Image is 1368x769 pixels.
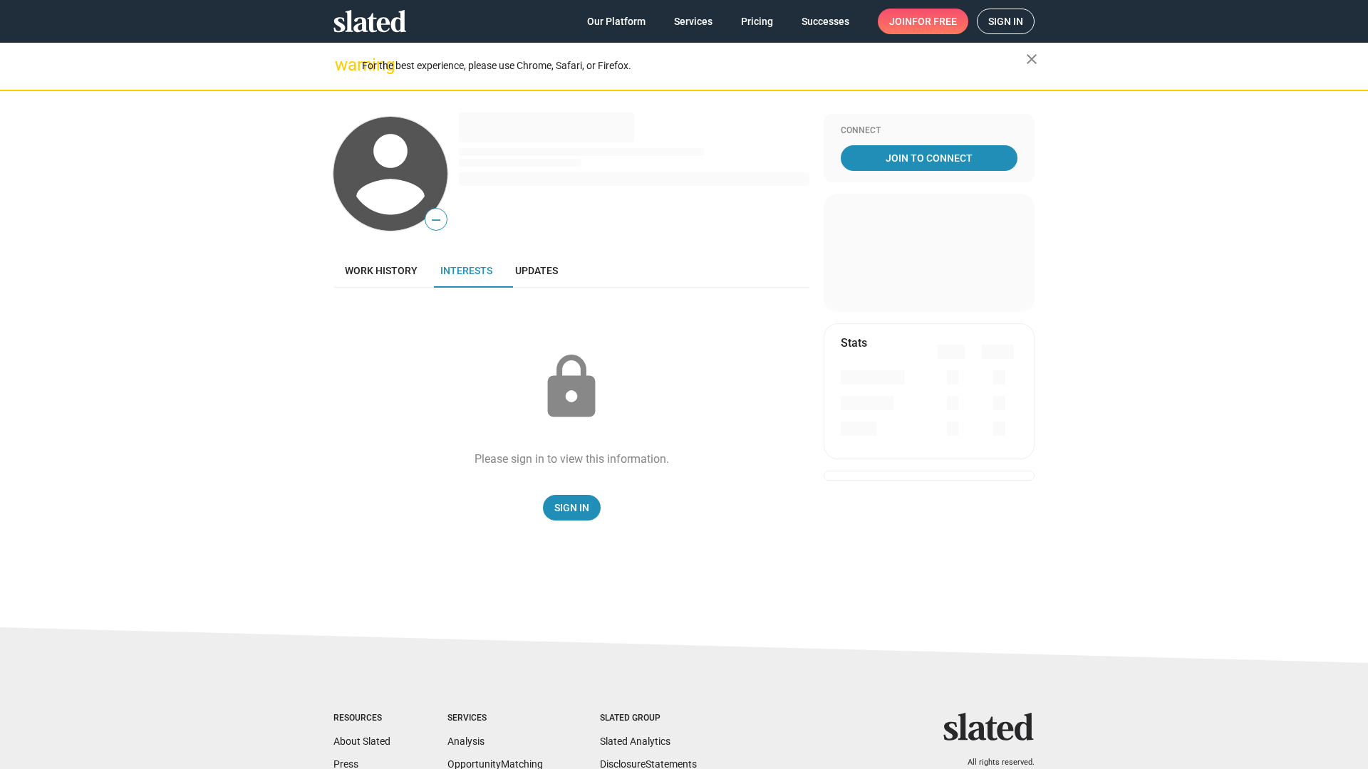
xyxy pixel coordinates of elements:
[741,9,773,34] span: Pricing
[587,9,646,34] span: Our Platform
[988,9,1023,33] span: Sign in
[333,736,390,747] a: About Slated
[663,9,724,34] a: Services
[425,211,447,229] span: —
[1023,51,1040,68] mat-icon: close
[600,713,697,724] div: Slated Group
[543,495,601,520] a: Sign In
[600,736,670,747] a: Slated Analytics
[674,9,712,34] span: Services
[841,125,1017,137] div: Connect
[333,253,429,288] a: Work history
[362,56,1026,75] div: For the best experience, please use Chrome, Safari, or Firefox.
[802,9,849,34] span: Successes
[515,265,558,276] span: Updates
[554,495,589,520] span: Sign In
[335,56,352,73] mat-icon: warning
[878,9,968,34] a: Joinfor free
[841,145,1017,171] a: Join To Connect
[440,265,492,276] span: Interests
[333,713,390,724] div: Resources
[844,145,1015,171] span: Join To Connect
[977,9,1035,34] a: Sign in
[790,9,861,34] a: Successes
[536,352,607,423] mat-icon: lock
[475,451,669,466] div: Please sign in to view this information.
[345,265,418,276] span: Work history
[730,9,784,34] a: Pricing
[889,9,957,34] span: Join
[447,713,543,724] div: Services
[429,253,504,288] a: Interests
[504,253,569,288] a: Updates
[447,736,484,747] a: Analysis
[576,9,657,34] a: Our Platform
[912,9,957,34] span: for free
[841,335,867,350] mat-card-title: Stats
